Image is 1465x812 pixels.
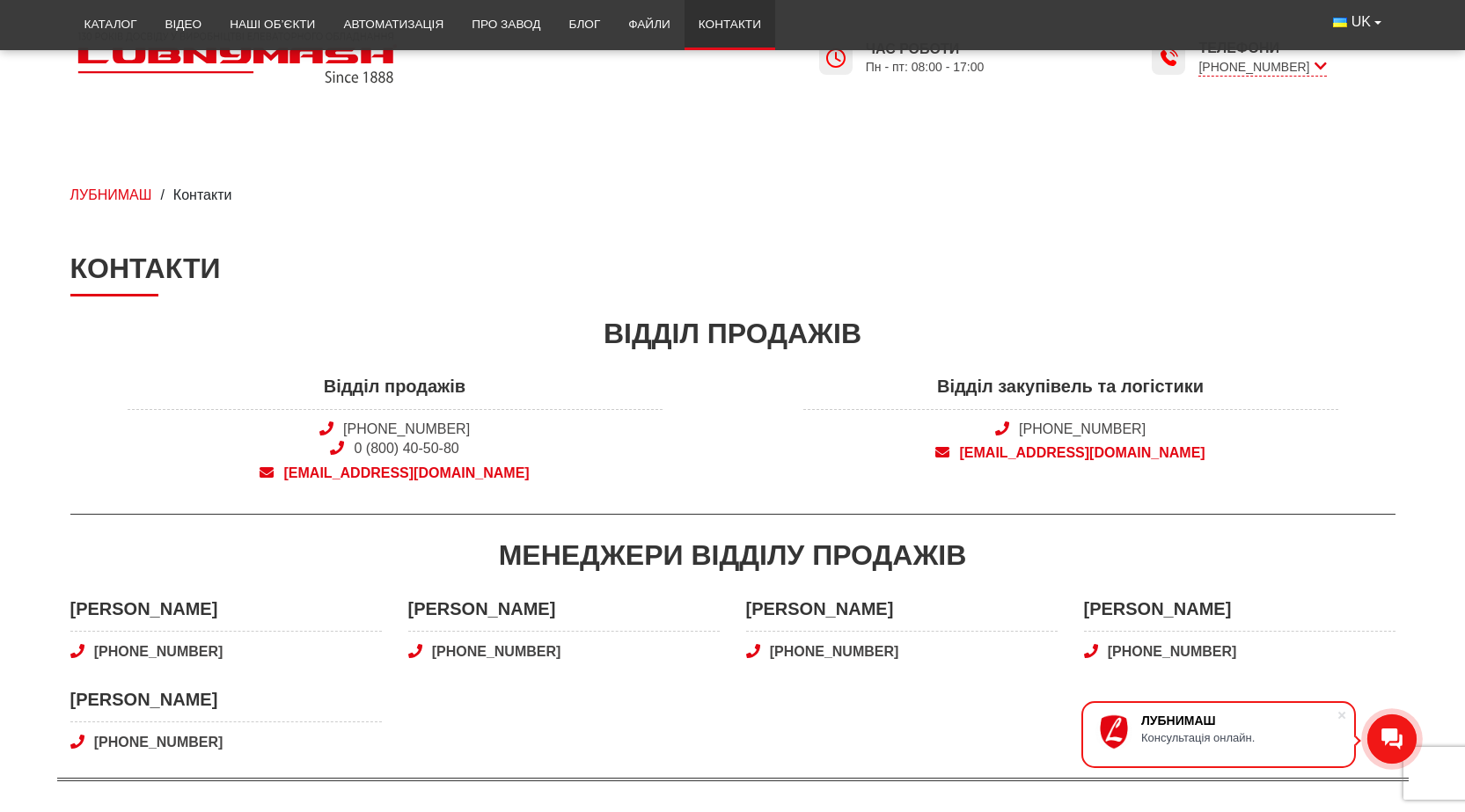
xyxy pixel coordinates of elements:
div: ЛУБНИМАШ [1141,713,1337,728]
img: Lubnymash time icon [825,48,846,69]
span: Відділ продажів [128,374,663,409]
a: [PHONE_NUMBER] [1019,421,1146,436]
span: [PERSON_NAME] [746,596,1058,632]
div: Менеджери відділу продажів [70,536,1395,575]
a: Про завод [458,5,554,44]
span: [PERSON_NAME] [1084,596,1395,632]
a: Автоматизація [329,5,458,44]
div: Відділ продажів [70,314,1395,354]
a: [PHONE_NUMBER] [1084,642,1395,662]
span: Контакти [173,187,232,202]
a: [PHONE_NUMBER] [746,642,1058,662]
a: [PHONE_NUMBER] [70,733,382,752]
a: Блог [554,5,614,44]
a: [PHONE_NUMBER] [408,642,720,662]
button: UK [1319,5,1395,39]
a: [PHONE_NUMBER] [343,421,470,436]
a: Контакти [685,5,775,44]
span: Пн - пт: 08:00 - 17:00 [866,59,985,76]
a: [PHONE_NUMBER] [70,642,382,662]
img: Lubnymash time icon [1158,48,1179,69]
img: Українська [1333,18,1347,27]
span: [PERSON_NAME] [70,596,382,632]
a: ЛУБНИМАШ [70,187,152,202]
img: Lubnymash [70,25,405,91]
span: [PHONE_NUMBER] [1198,58,1326,77]
span: [PERSON_NAME] [408,596,720,632]
a: Наші об’єкти [216,5,329,44]
a: Відео [151,5,216,44]
div: Консультація онлайн. [1141,731,1337,744]
h1: Контакти [70,252,1395,296]
a: [EMAIL_ADDRESS][DOMAIN_NAME] [128,464,663,483]
a: 0 (800) 40-50-80 [355,441,459,456]
span: [PERSON_NAME] [70,687,382,722]
a: Каталог [70,5,151,44]
span: / [160,187,164,202]
a: [EMAIL_ADDRESS][DOMAIN_NAME] [803,443,1338,463]
a: Файли [614,5,685,44]
span: UK [1351,12,1371,32]
span: Відділ закупівель та логістики [803,374,1338,409]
